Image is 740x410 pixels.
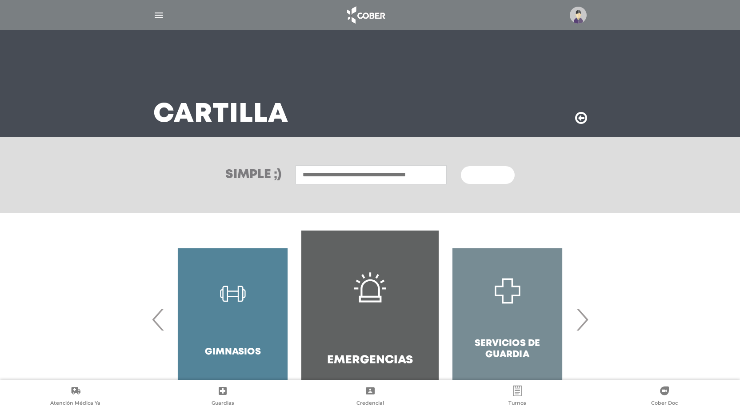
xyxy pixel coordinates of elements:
img: logo_cober_home-white.png [342,4,389,26]
a: Turnos [444,386,591,408]
span: Credencial [356,400,384,408]
a: Emergencias [301,231,439,408]
span: Previous [150,295,167,343]
img: Cober_menu-lines-white.svg [153,10,164,21]
span: Guardias [212,400,234,408]
h3: Simple ;) [225,169,281,181]
img: profile-placeholder.svg [570,7,587,24]
h4: Emergencias [327,354,413,367]
a: Guardias [149,386,296,408]
a: Credencial [296,386,444,408]
span: Next [573,295,591,343]
span: Buscar [472,172,497,179]
h3: Cartilla [153,103,288,126]
span: Atención Médica Ya [50,400,100,408]
a: Atención Médica Ya [2,386,149,408]
button: Buscar [461,166,514,184]
span: Cober Doc [651,400,678,408]
span: Turnos [508,400,526,408]
a: Cober Doc [591,386,738,408]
